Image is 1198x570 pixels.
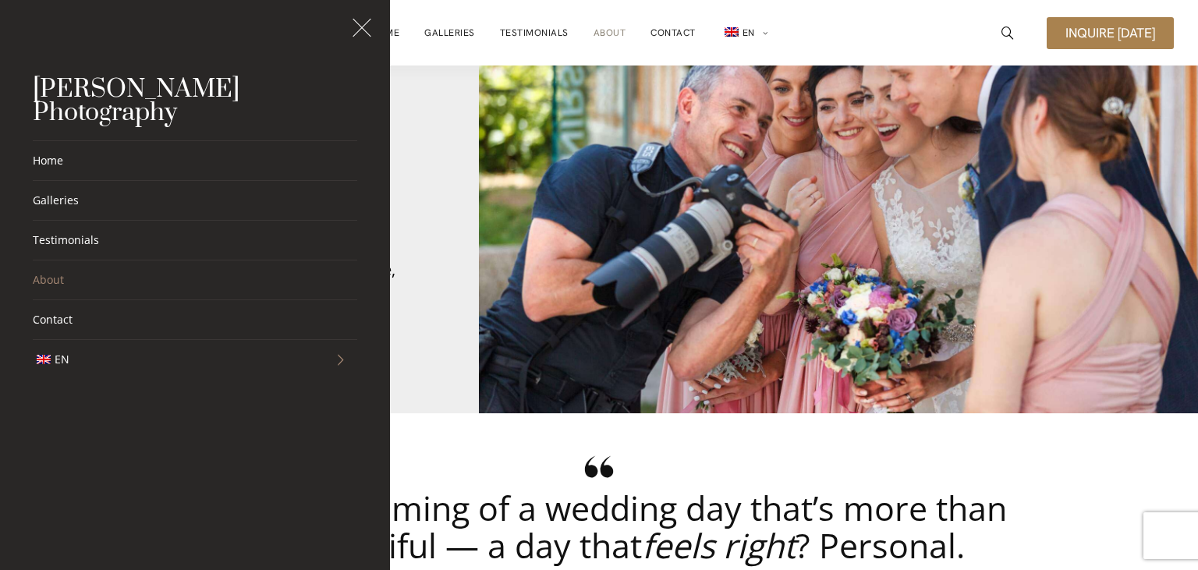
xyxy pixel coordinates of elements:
[33,300,357,339] a: Contact
[650,17,696,48] a: Contact
[33,181,357,220] a: Galleries
[721,17,768,49] a: en_GBEN
[424,17,475,48] a: Galleries
[33,221,357,260] a: Testimonials
[33,73,239,129] a: [PERSON_NAME] Photography
[33,340,324,379] a: en_GBEN
[1065,27,1155,40] span: Inquire [DATE]
[743,27,755,39] span: EN
[1047,17,1174,49] a: Inquire [DATE]
[37,355,51,364] img: EN
[594,17,626,48] a: About
[55,352,69,366] span: EN
[33,141,357,180] a: Home
[725,27,739,37] img: EN
[642,522,796,568] em: feels right
[994,19,1022,47] a: icon-magnifying-glass34
[33,260,357,299] a: About
[500,17,569,48] a: Testimonials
